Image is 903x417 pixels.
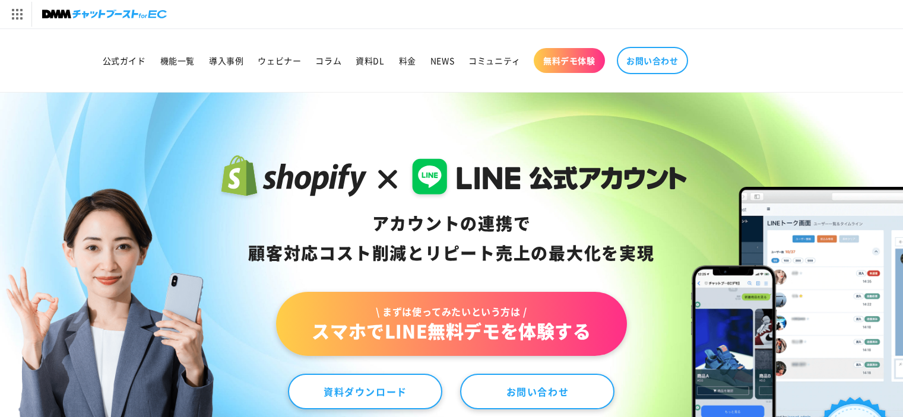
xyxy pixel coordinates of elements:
span: 公式ガイド [103,55,146,66]
a: 料金 [392,48,423,73]
a: 資料ダウンロード [288,374,442,409]
a: お問い合わせ [617,47,688,74]
img: サービス [2,2,31,27]
a: お問い合わせ [460,374,614,409]
span: \ まずは使ってみたいという方は / [312,305,591,318]
a: \ まずは使ってみたいという方は /スマホでLINE無料デモを体験する [276,292,626,356]
a: 資料DL [348,48,391,73]
span: 資料DL [356,55,384,66]
span: 導入事例 [209,55,243,66]
a: コミュニティ [461,48,528,73]
span: 料金 [399,55,416,66]
a: NEWS [423,48,461,73]
a: コラム [308,48,348,73]
div: アカウントの連携で 顧客対応コスト削減と リピート売上の 最大化を実現 [216,209,687,268]
span: コミュニティ [468,55,521,66]
span: 無料デモ体験 [543,55,595,66]
span: お問い合わせ [626,55,679,66]
a: 公式ガイド [96,48,153,73]
a: ウェビナー [251,48,308,73]
img: チャットブーストforEC [42,6,167,23]
a: 無料デモ体験 [534,48,605,73]
a: 導入事例 [202,48,251,73]
span: NEWS [430,55,454,66]
span: コラム [315,55,341,66]
a: 機能一覧 [153,48,202,73]
span: ウェビナー [258,55,301,66]
span: 機能一覧 [160,55,195,66]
